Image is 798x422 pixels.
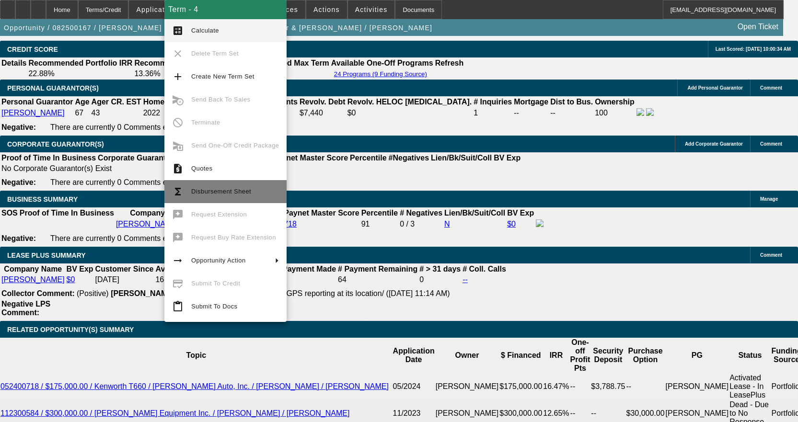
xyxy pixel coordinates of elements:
span: Opportunity / 082500167 / [PERSON_NAME] DBA [PERSON_NAME] Auto Repair & [PERSON_NAME] / [PERSON_N... [4,24,432,32]
span: LEASE PLUS SUMMARY [7,251,86,259]
a: 112300584 / $300,000.00 / [PERSON_NAME] Equipment Inc. / [PERSON_NAME] / [PERSON_NAME] [0,409,349,417]
td: 64 [337,275,418,285]
mat-icon: add [172,71,184,82]
span: CORPORATE GUARANTOR(S) [7,140,104,148]
b: Age [75,98,89,106]
td: 16.47% [543,373,569,400]
b: Corporate Guarantor [98,154,173,162]
b: Paynet Master Score [284,209,359,217]
td: Activated Lease - In LeasePlus [729,373,771,400]
td: No Corporate Guarantor(s) Exist [1,164,525,173]
a: [PERSON_NAME] [116,220,179,228]
b: [PERSON_NAME]: [111,289,178,297]
b: Personal Guarantor [1,98,73,106]
td: -- [513,108,549,118]
b: # Payment Made [276,265,336,273]
b: Percentile [350,154,386,162]
b: # > 31 days [419,265,461,273]
b: Paynet Master Score [273,154,348,162]
button: Activities [348,0,395,19]
b: Incidents [264,98,298,106]
td: -- [626,373,665,400]
b: Negative: [1,178,36,186]
td: 67 [74,108,90,118]
th: $ Financed [499,338,543,373]
td: 1 [473,108,512,118]
b: Customer Since [95,265,154,273]
b: # Payment Remaining [338,265,417,273]
a: -- [463,275,468,284]
button: Application [129,0,183,19]
b: Lien/Bk/Suit/Coll [431,154,492,162]
b: Ownership [595,98,635,106]
span: Opportunity Action [191,257,246,264]
span: Last Scored: [DATE] 10:00:34 AM [716,46,791,52]
b: BV Exp [494,154,520,162]
td: [DATE] [95,275,154,285]
span: Payment history-on-time so far/GPS reporting at its location/ ([DATE] 11:14 AM) [180,289,450,297]
span: Submit To Docs [191,303,237,310]
th: Refresh [435,58,464,68]
th: Details [1,58,27,68]
th: Owner [435,338,499,373]
b: # Coll. Calls [463,265,506,273]
b: Negative: [1,234,36,242]
b: Revolv. HELOC [MEDICAL_DATA]. [347,98,472,106]
th: Proof of Time In Business [19,208,115,218]
th: Application Date [393,338,435,373]
span: (Positive) [77,289,109,297]
td: 22.88% [28,69,133,79]
td: 43 [91,108,142,118]
span: There are currently 0 Comments entered on this opportunity [50,123,254,131]
span: Comment [760,252,782,258]
b: Company [130,209,165,217]
span: BUSINESS SUMMARY [7,195,78,203]
td: -- [550,108,593,118]
th: Recommended One Off IRR [134,58,235,68]
td: $175,000.00 [499,373,543,400]
th: SOS [1,208,18,218]
mat-icon: content_paste [172,301,184,312]
img: facebook-icon.png [536,219,544,227]
td: 16.47% [155,275,187,285]
a: [PERSON_NAME] [1,109,65,117]
span: Activities [355,6,388,13]
mat-icon: functions [172,186,184,197]
th: Status [729,338,771,373]
td: 100 [594,108,635,118]
td: 05/2024 [393,373,435,400]
span: There are currently 0 Comments entered on this opportunity [50,234,254,242]
th: Purchase Option [626,338,665,373]
span: Manage [760,196,778,202]
th: Proof of Time In Business [1,153,96,163]
b: Collector Comment: [1,289,75,297]
b: Percentile [361,209,398,217]
b: #Negatives [389,154,429,162]
img: linkedin-icon.png [646,108,654,116]
a: 718 [284,220,297,228]
a: $0 [67,275,75,284]
img: facebook-icon.png [636,108,644,116]
b: Dist to Bus. [550,98,593,106]
b: BV Exp [507,209,534,217]
td: 8 [276,275,336,285]
td: [PERSON_NAME] [435,373,499,400]
span: Comment [760,141,782,147]
span: Calculate [191,27,219,34]
span: There are currently 0 Comments entered on this opportunity [50,178,254,186]
th: Security Deposit [590,338,625,373]
b: Avg. IRR [155,265,187,273]
span: CREDIT SCORE [7,46,58,53]
b: # Negatives [400,209,442,217]
b: Company Name [4,265,62,273]
span: 2022 [143,109,161,117]
mat-icon: request_quote [172,163,184,174]
span: PERSONAL GUARANTOR(S) [7,84,99,92]
a: Open Ticket [734,19,782,35]
th: One-off Profit Pts [570,338,591,373]
b: Lien/Bk/Suit/Coll [444,209,505,217]
a: [PERSON_NAME] [1,275,65,284]
b: Negative: [1,123,36,131]
mat-icon: arrow_right_alt [172,255,184,266]
td: $0 [347,108,473,118]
